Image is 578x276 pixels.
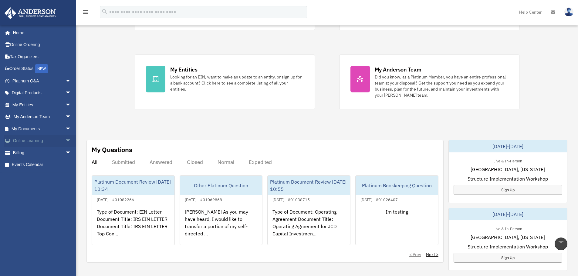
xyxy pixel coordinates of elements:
div: [DATE] - #01038715 [268,196,315,202]
span: Structure Implementation Workshop [468,175,548,182]
div: [DATE] - #01082266 [92,196,139,202]
div: NEW [35,64,48,73]
i: menu [82,8,89,16]
div: Submitted [112,159,135,165]
a: Order StatusNEW [4,63,80,75]
div: [DATE] - #01026407 [356,196,403,202]
div: Normal [218,159,234,165]
div: Expedited [249,159,272,165]
a: Digital Productsarrow_drop_down [4,87,80,99]
div: Type of Document: EIN Letter Document Title: IRS EIN LETTER Document Title: IRS EIN LETTER Top Co... [92,203,174,251]
div: [DATE]-[DATE] [449,208,567,220]
a: Platinum Bookkeeping Question[DATE] - #01026407Im testing [355,175,438,245]
div: Looking for an EIN, want to make an update to an entity, or sign up for a bank account? Click her... [170,74,304,92]
span: [GEOGRAPHIC_DATA], [US_STATE] [471,234,545,241]
a: Next > [426,251,438,258]
div: Platinum Bookkeeping Question [356,176,438,195]
a: Events Calendar [4,159,80,171]
div: [DATE] - #01069868 [180,196,227,202]
span: arrow_drop_down [65,123,77,135]
div: Other Platinum Question [180,176,262,195]
div: Closed [187,159,203,165]
div: Platinum Document Review [DATE] 10:55 [268,176,350,195]
span: [GEOGRAPHIC_DATA], [US_STATE] [471,166,545,173]
span: Structure Implementation Workshop [468,243,548,250]
a: Platinum Document Review [DATE] 10:34[DATE] - #01082266Type of Document: EIN Letter Document Titl... [92,175,175,245]
div: Type of Document: Operating Agreement Document Title: Operating Agreement for JCD Capital Investm... [268,203,350,251]
a: Tax Organizers [4,51,80,63]
a: Sign Up [454,253,562,263]
div: Live & In-Person [488,225,527,231]
a: My Entitiesarrow_drop_down [4,99,80,111]
a: Online Learningarrow_drop_down [4,135,80,147]
div: All [92,159,97,165]
a: My Entities Looking for an EIN, want to make an update to an entity, or sign up for a bank accoun... [135,55,315,109]
span: arrow_drop_down [65,87,77,99]
a: Home [4,27,77,39]
a: My Documentsarrow_drop_down [4,123,80,135]
div: [PERSON_NAME] As you may have heard, I would like to transfer a portion of my self-directed ... [180,203,262,251]
a: Other Platinum Question[DATE] - #01069868[PERSON_NAME] As you may have heard, I would like to tra... [180,175,263,245]
div: Answered [150,159,172,165]
div: My Entities [170,66,198,73]
img: Anderson Advisors Platinum Portal [3,7,58,19]
span: arrow_drop_down [65,75,77,87]
a: menu [82,11,89,16]
span: arrow_drop_down [65,147,77,159]
span: arrow_drop_down [65,111,77,123]
div: Live & In-Person [488,157,527,164]
a: Platinum Q&Aarrow_drop_down [4,75,80,87]
i: search [101,8,108,15]
a: My Anderson Team Did you know, as a Platinum Member, you have an entire professional team at your... [339,55,519,109]
i: vertical_align_top [557,240,565,247]
a: vertical_align_top [555,238,567,250]
a: Sign Up [454,185,562,195]
div: Platinum Document Review [DATE] 10:34 [92,176,174,195]
a: Billingarrow_drop_down [4,147,80,159]
div: My Questions [92,145,132,154]
div: My Anderson Team [375,66,421,73]
a: My Anderson Teamarrow_drop_down [4,111,80,123]
div: Im testing [356,203,438,251]
div: Did you know, as a Platinum Member, you have an entire professional team at your disposal? Get th... [375,74,508,98]
img: User Pic [564,8,573,16]
a: Platinum Document Review [DATE] 10:55[DATE] - #01038715Type of Document: Operating Agreement Docu... [267,175,350,245]
div: [DATE]-[DATE] [449,140,567,152]
span: arrow_drop_down [65,135,77,147]
a: Online Ordering [4,39,80,51]
span: arrow_drop_down [65,99,77,111]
